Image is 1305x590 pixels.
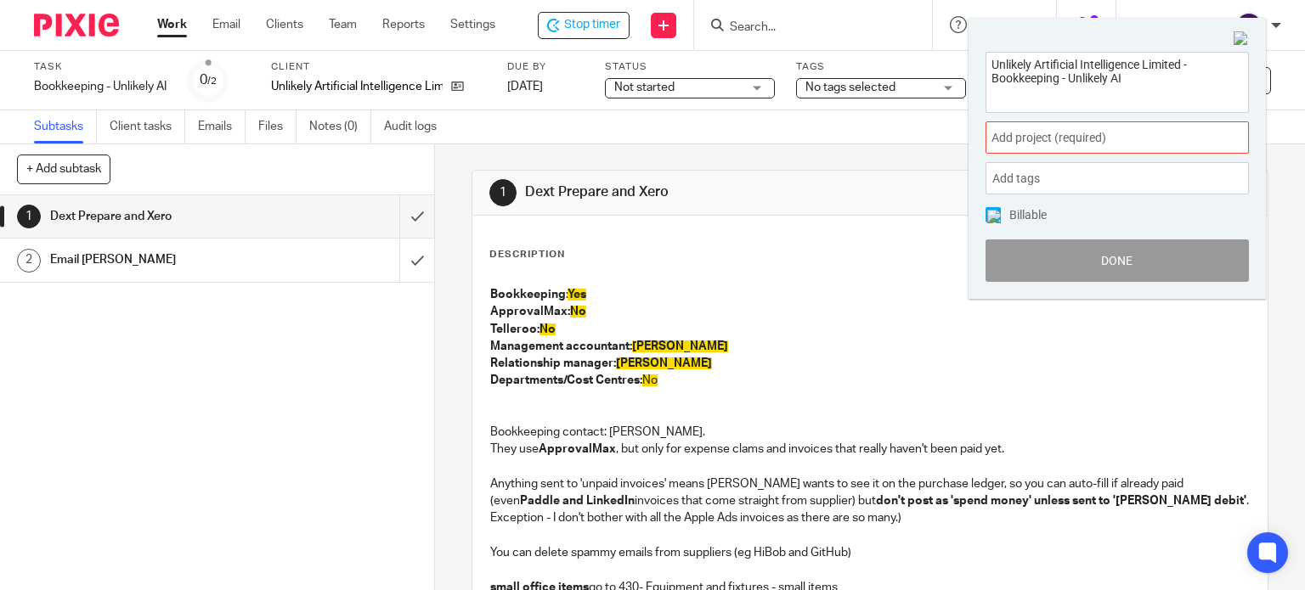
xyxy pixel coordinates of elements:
[382,16,425,33] a: Reports
[157,16,187,33] a: Work
[489,179,517,206] div: 1
[796,60,966,74] label: Tags
[605,60,775,74] label: Status
[490,424,1251,441] p: Bookkeeping contact: [PERSON_NAME].
[17,155,110,183] button: + Add subtask
[1009,209,1047,221] span: Billable
[271,78,443,95] p: Unlikely Artificial Intelligence Limited
[728,20,881,36] input: Search
[212,16,240,33] a: Email
[992,166,1048,192] span: Add tags
[271,60,486,74] label: Client
[987,210,1001,223] img: checked.png
[34,14,119,37] img: Pixie
[507,60,584,74] label: Due by
[34,110,97,143] a: Subtasks
[490,441,1251,458] p: They use , but only for expense clams and invoices that really haven't been paid yet.
[34,78,167,95] div: Bookkeeping - Unlikely AI
[490,323,556,335] strong: Telleroo:
[1133,16,1227,33] p: [PERSON_NAME]
[450,16,495,33] a: Settings
[1235,12,1263,39] img: svg%3E
[198,110,246,143] a: Emails
[564,16,620,34] span: Stop timer
[384,110,449,143] a: Audit logs
[805,81,895,93] span: No tags selected
[1234,31,1249,47] img: Close
[632,340,728,352] span: [PERSON_NAME]
[490,289,586,301] strong: Bookkeeping:
[207,76,217,86] small: /2
[490,544,1251,561] p: You can delete spammy emails from suppliers (eg HiBob and GitHub)
[266,16,303,33] a: Clients
[614,81,675,93] span: Not started
[50,247,272,273] h1: Email [PERSON_NAME]
[568,289,586,301] span: Yes
[642,374,658,386] span: No
[507,81,543,93] span: [DATE]
[520,495,635,507] strong: Paddle and LinkedIn
[490,475,1251,527] p: Anything sent to 'unpaid invoices' means [PERSON_NAME] wants to see it on the purchase ledger, so...
[876,495,1246,507] strong: don't post as 'spend money' unless sent to '[PERSON_NAME] debit'
[329,16,357,33] a: Team
[986,53,1248,108] textarea: Unlikely Artificial Intelligence Limited - Bookkeeping - Unlikely AI
[991,129,1206,147] span: Add project (required)
[490,340,728,352] strong: Management accountant:
[538,12,630,39] div: Unlikely Artificial Intelligence Limited - Bookkeeping - Unlikely AI
[490,306,586,317] strong: ApprovalMax:
[17,249,41,273] div: 2
[309,110,371,143] a: Notes (0)
[539,443,616,455] strong: ApprovalMax
[540,323,556,335] span: No
[490,357,712,369] strong: Relationship manager:
[200,70,217,90] div: 0
[34,60,167,74] label: Task
[110,110,185,143] a: Client tasks
[570,306,586,317] span: No
[490,374,642,386] strong: Departments/Cost Centres:
[986,239,1249,282] button: Done
[489,248,565,261] p: Description
[17,205,41,228] div: 1
[50,204,272,229] h1: Dext Prepare and Xero
[525,183,906,201] h1: Dext Prepare and Xero
[616,357,712,369] span: [PERSON_NAME]
[258,110,297,143] a: Files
